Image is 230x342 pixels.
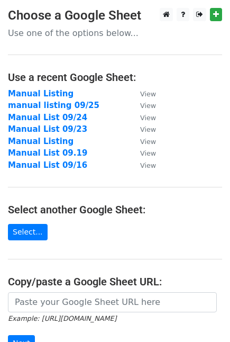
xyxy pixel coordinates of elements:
[140,114,156,122] small: View
[8,8,222,23] h3: Choose a Google Sheet
[8,314,116,322] small: Example: [URL][DOMAIN_NAME]
[8,101,99,110] a: manual listing 09/25
[8,137,73,146] a: Manual Listing
[8,71,222,84] h4: Use a recent Google Sheet:
[8,292,217,312] input: Paste your Google Sheet URL here
[8,203,222,216] h4: Select another Google Sheet:
[130,124,156,134] a: View
[8,124,87,134] a: Manual List 09/23
[130,148,156,158] a: View
[130,89,156,98] a: View
[8,113,87,122] a: Manual List 09/24
[177,291,230,342] iframe: Chat Widget
[130,137,156,146] a: View
[140,125,156,133] small: View
[140,161,156,169] small: View
[130,101,156,110] a: View
[8,160,87,170] a: Manual List 09/16
[130,160,156,170] a: View
[8,89,73,98] a: Manual Listing
[140,149,156,157] small: View
[8,224,48,240] a: Select...
[130,113,156,122] a: View
[140,102,156,110] small: View
[8,148,87,158] a: Manual List 09.19
[140,138,156,146] small: View
[140,90,156,98] small: View
[8,275,222,288] h4: Copy/paste a Google Sheet URL:
[8,28,222,39] p: Use one of the options below...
